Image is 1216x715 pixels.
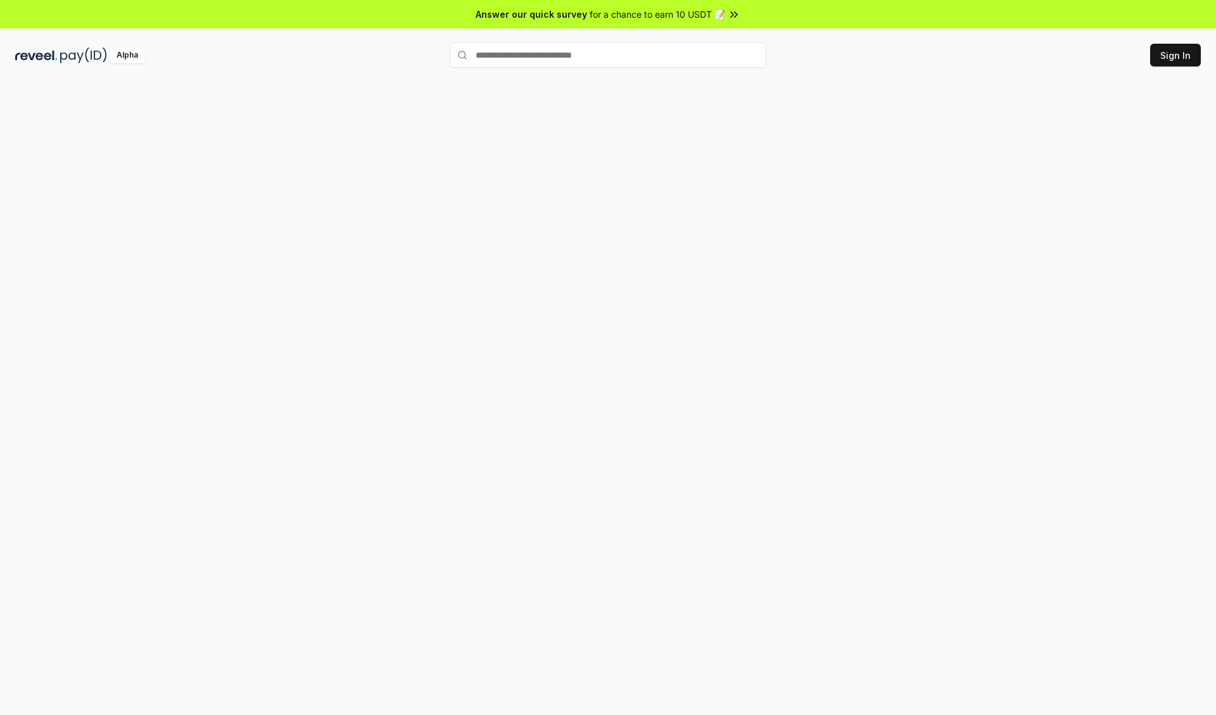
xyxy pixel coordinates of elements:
span: for a chance to earn 10 USDT 📝 [590,8,725,21]
button: Sign In [1150,44,1201,66]
div: Alpha [110,47,145,63]
span: Answer our quick survey [476,8,587,21]
img: pay_id [60,47,107,63]
img: reveel_dark [15,47,58,63]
